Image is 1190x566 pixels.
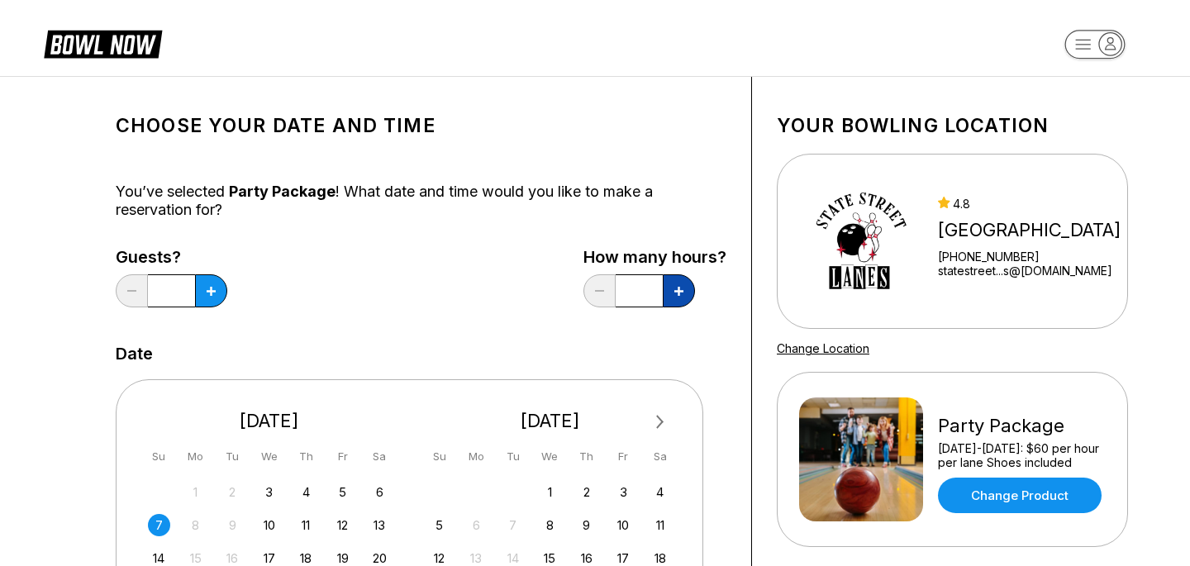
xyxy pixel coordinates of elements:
[575,445,597,468] div: Th
[539,481,561,503] div: Choose Wednesday, October 1st, 2025
[575,514,597,536] div: Choose Thursday, October 9th, 2025
[649,481,671,503] div: Choose Saturday, October 4th, 2025
[777,114,1128,137] h1: Your bowling location
[428,445,450,468] div: Su
[229,183,336,200] span: Party Package
[295,481,317,503] div: Choose Thursday, September 4th, 2025
[575,481,597,503] div: Choose Thursday, October 2nd, 2025
[331,445,354,468] div: Fr
[938,219,1121,241] div: [GEOGRAPHIC_DATA]
[184,445,207,468] div: Mo
[502,514,524,536] div: Not available Tuesday, October 7th, 2025
[777,341,869,355] a: Change Location
[612,445,635,468] div: Fr
[938,441,1106,469] div: [DATE]-[DATE]: $60 per hour per lane Shoes included
[938,415,1106,437] div: Party Package
[938,478,1102,513] a: Change Product
[612,514,635,536] div: Choose Friday, October 10th, 2025
[649,445,671,468] div: Sa
[938,264,1121,278] a: statestreet...s@[DOMAIN_NAME]
[799,397,923,521] img: Party Package
[258,514,280,536] div: Choose Wednesday, September 10th, 2025
[331,481,354,503] div: Choose Friday, September 5th, 2025
[116,114,726,137] h1: Choose your Date and time
[295,514,317,536] div: Choose Thursday, September 11th, 2025
[649,514,671,536] div: Choose Saturday, October 11th, 2025
[369,445,391,468] div: Sa
[428,514,450,536] div: Choose Sunday, October 5th, 2025
[116,183,726,219] div: You’ve selected ! What date and time would you like to make a reservation for?
[148,445,170,468] div: Su
[583,248,726,266] label: How many hours?
[258,481,280,503] div: Choose Wednesday, September 3rd, 2025
[116,345,153,363] label: Date
[647,409,674,435] button: Next Month
[221,514,244,536] div: Not available Tuesday, September 9th, 2025
[221,445,244,468] div: Tu
[258,445,280,468] div: We
[938,197,1121,211] div: 4.8
[184,514,207,536] div: Not available Monday, September 8th, 2025
[465,514,488,536] div: Not available Monday, October 6th, 2025
[295,445,317,468] div: Th
[331,514,354,536] div: Choose Friday, September 12th, 2025
[141,410,397,432] div: [DATE]
[502,445,524,468] div: Tu
[184,481,207,503] div: Not available Monday, September 1st, 2025
[369,481,391,503] div: Choose Saturday, September 6th, 2025
[221,481,244,503] div: Not available Tuesday, September 2nd, 2025
[539,514,561,536] div: Choose Wednesday, October 8th, 2025
[116,248,227,266] label: Guests?
[799,179,923,303] img: State Street Lanes
[422,410,678,432] div: [DATE]
[612,481,635,503] div: Choose Friday, October 3rd, 2025
[465,445,488,468] div: Mo
[938,250,1121,264] div: [PHONE_NUMBER]
[539,445,561,468] div: We
[369,514,391,536] div: Choose Saturday, September 13th, 2025
[148,514,170,536] div: Choose Sunday, September 7th, 2025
